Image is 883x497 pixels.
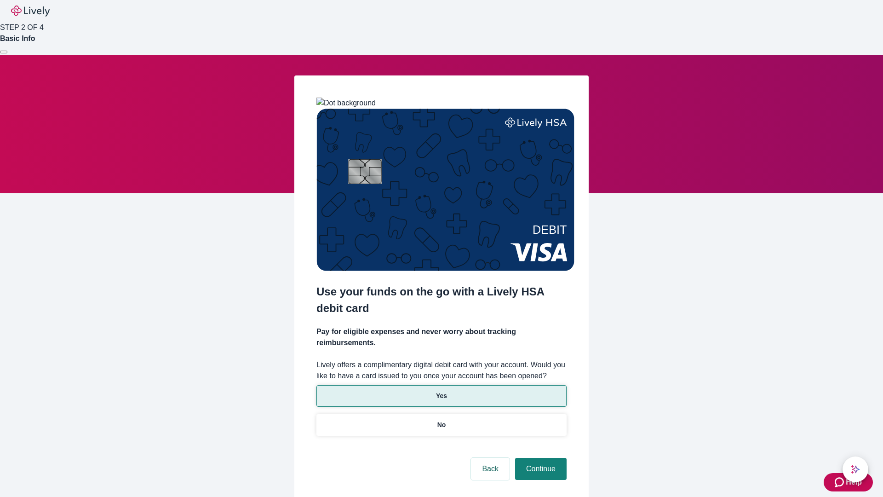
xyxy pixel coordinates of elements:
[11,6,50,17] img: Lively
[824,473,873,491] button: Zendesk support iconHelp
[316,109,574,271] img: Debit card
[316,359,567,381] label: Lively offers a complimentary digital debit card with your account. Would you like to have a card...
[851,465,860,474] svg: Lively AI Assistant
[316,283,567,317] h2: Use your funds on the go with a Lively HSA debit card
[437,420,446,430] p: No
[316,326,567,348] h4: Pay for eligible expenses and never worry about tracking reimbursements.
[835,477,846,488] svg: Zendesk support icon
[316,414,567,436] button: No
[515,458,567,480] button: Continue
[843,457,868,482] button: chat
[316,385,567,407] button: Yes
[846,477,862,488] span: Help
[316,98,376,109] img: Dot background
[436,391,447,401] p: Yes
[471,458,510,480] button: Back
